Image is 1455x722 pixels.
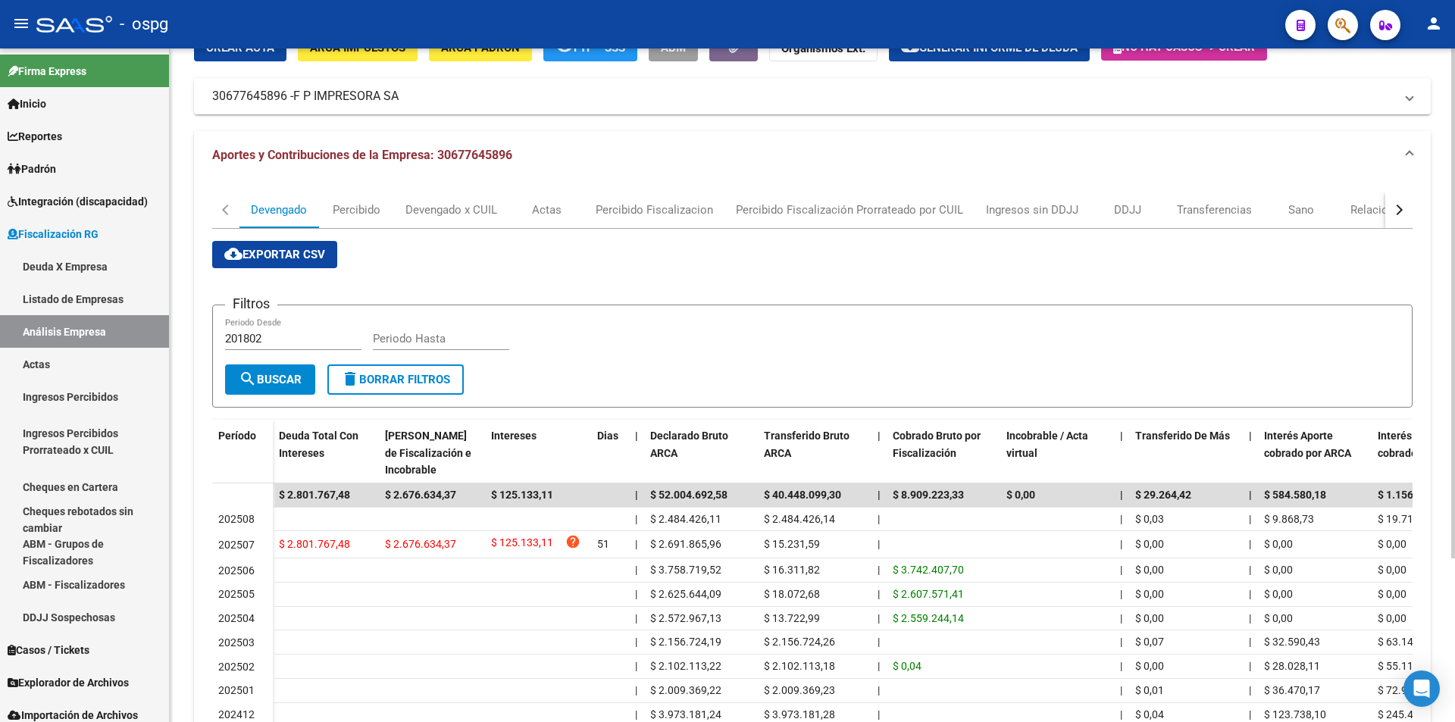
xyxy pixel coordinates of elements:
span: $ 15.231,59 [764,538,820,550]
span: $ 3.973.181,28 [764,708,835,720]
span: $ 18.072,68 [764,588,820,600]
div: Percibido Fiscalizacion [596,202,713,218]
span: | [1120,612,1122,624]
span: $ 3.742.407,70 [893,564,964,576]
span: $ 0,00 [1264,538,1293,550]
span: Explorador de Archivos [8,674,129,691]
span: $ 245.499,93 [1378,708,1440,720]
span: Fiscalización RG [8,226,99,242]
span: | [635,513,637,525]
mat-expansion-panel-header: Aportes y Contribuciones de la Empresa: 30677645896 [194,131,1431,180]
span: $ 0,04 [893,660,921,672]
span: $ 0,00 [1135,538,1164,550]
span: $ 125.133,11 [491,534,553,555]
span: | [635,430,638,442]
span: F P IMPRESORA SA [293,88,399,105]
span: | [878,513,880,525]
datatable-header-cell: Transferido Bruto ARCA [758,420,871,486]
span: | [1249,489,1252,501]
span: $ 72.961,28 [1378,684,1434,696]
span: $ 2.156.724,26 [764,636,835,648]
span: $ 125.133,11 [491,489,553,501]
span: 202505 [218,588,255,600]
span: 202412 [218,708,255,720]
span: Integración (discapacidad) [8,193,148,210]
span: Reportes [8,128,62,145]
span: Buscar [239,373,302,386]
span: | [1249,612,1251,624]
span: | [1120,684,1122,696]
span: $ 32.590,43 [1264,636,1320,648]
mat-icon: cloud_download [224,245,242,263]
span: $ 0,00 [1135,612,1164,624]
span: $ 36.470,17 [1264,684,1320,696]
span: $ 2.691.865,96 [650,538,721,550]
span: $ 0,04 [1135,708,1164,720]
span: $ 2.484.426,11 [650,513,721,525]
span: $ 0,00 [1378,564,1406,576]
div: DDJJ [1114,202,1141,218]
span: Casos / Tickets [8,642,89,658]
span: $ 55.114,59 [1378,660,1434,672]
span: 202507 [218,539,255,551]
span: | [1120,636,1122,648]
span: Transferido Bruto ARCA [764,430,850,459]
div: Transferencias [1177,202,1252,218]
span: $ 29.264,42 [1135,489,1191,501]
mat-icon: menu [12,14,30,33]
span: | [878,708,880,720]
span: 202506 [218,564,255,577]
span: | [635,708,637,720]
datatable-header-cell: Intereses [485,420,591,486]
span: | [635,489,638,501]
span: | [635,588,637,600]
div: Percibido [333,202,380,218]
span: | [635,564,637,576]
datatable-header-cell: Deuda Bruta Neto de Fiscalización e Incobrable [379,420,485,486]
span: Padrón [8,161,56,177]
span: | [1249,538,1251,550]
span: $ 0,00 [1264,612,1293,624]
span: $ 0,01 [1135,684,1164,696]
span: $ 2.676.634,37 [385,489,456,501]
h3: Filtros [225,293,277,314]
span: | [878,660,880,672]
div: Actas [532,202,562,218]
button: Borrar Filtros [327,364,464,395]
span: 202508 [218,513,255,525]
span: $ 16.311,82 [764,564,820,576]
datatable-header-cell: Interés Aporte cobrado por ARCA [1258,420,1372,486]
span: 202501 [218,684,255,696]
span: | [1249,708,1251,720]
span: Inicio [8,95,46,112]
span: Firma Express [8,63,86,80]
datatable-header-cell: Incobrable / Acta virtual [1000,420,1114,486]
span: $ 2.801.767,48 [279,538,350,550]
span: | [1249,513,1251,525]
span: $ 8.909.223,33 [893,489,964,501]
span: $ 19.710,08 [1378,513,1434,525]
span: $ 584.580,18 [1264,489,1326,501]
span: Interés Aporte cobrado por ARCA [1264,430,1351,459]
span: $ 40.448.099,30 [764,489,841,501]
span: | [878,538,880,550]
span: | [635,636,637,648]
span: 202503 [218,636,255,649]
div: Devengado [251,202,307,218]
mat-panel-title: 30677645896 - [212,88,1394,105]
datatable-header-cell: Declarado Bruto ARCA [644,420,758,486]
span: Aportes y Contribuciones de la Empresa: 30677645896 [212,148,512,162]
span: | [1120,430,1123,442]
span: $ 0,00 [1135,564,1164,576]
span: Período [218,430,256,442]
span: - ospg [120,8,168,41]
span: $ 2.572.967,13 [650,612,721,624]
div: Open Intercom Messenger [1403,670,1440,707]
span: $ 63.140,55 [1378,636,1434,648]
datatable-header-cell: | [1243,420,1258,486]
datatable-header-cell: | [871,420,887,486]
span: 202502 [218,661,255,673]
datatable-header-cell: Transferido De Más [1129,420,1243,486]
datatable-header-cell: | [1114,420,1129,486]
strong: Organismos Ext. [781,42,865,55]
